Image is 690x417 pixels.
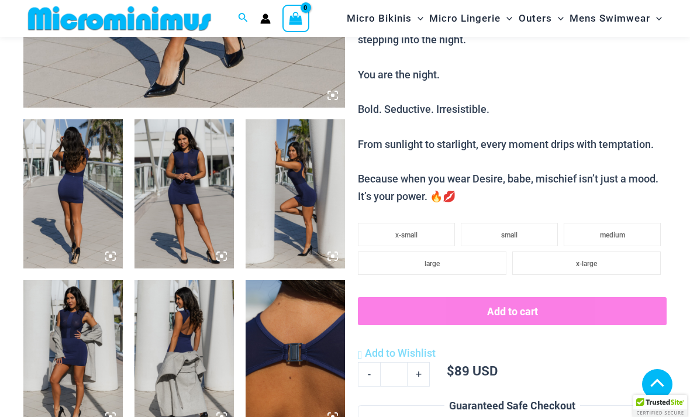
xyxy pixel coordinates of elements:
[358,297,667,325] button: Add to cart
[246,119,345,268] img: Desire Me Navy 5192 Dress
[650,4,662,33] span: Menu Toggle
[633,395,687,417] div: TrustedSite Certified
[501,4,512,33] span: Menu Toggle
[564,223,661,246] li: medium
[412,4,423,33] span: Menu Toggle
[552,4,564,33] span: Menu Toggle
[600,231,625,239] span: medium
[447,362,454,379] span: $
[461,223,558,246] li: small
[395,231,418,239] span: x-small
[512,251,661,275] li: x-large
[444,397,580,415] legend: Guaranteed Safe Checkout
[567,4,665,33] a: Mens SwimwearMenu ToggleMenu Toggle
[358,223,455,246] li: x-small
[426,4,515,33] a: Micro LingerieMenu ToggleMenu Toggle
[23,119,123,268] img: Desire Me Navy 5192 Dress
[501,231,517,239] span: small
[576,260,597,268] span: x-large
[358,362,380,387] a: -
[342,2,667,35] nav: Site Navigation
[429,4,501,33] span: Micro Lingerie
[358,344,436,362] a: Add to Wishlist
[570,4,650,33] span: Mens Swimwear
[408,362,430,387] a: +
[358,251,506,275] li: large
[519,4,552,33] span: Outers
[447,362,498,379] bdi: 89 USD
[260,13,271,24] a: Account icon link
[380,362,408,387] input: Product quantity
[347,4,412,33] span: Micro Bikinis
[365,347,436,359] span: Add to Wishlist
[425,260,440,268] span: large
[23,5,216,32] img: MM SHOP LOGO FLAT
[516,4,567,33] a: OutersMenu ToggleMenu Toggle
[282,5,309,32] a: View Shopping Cart, empty
[238,11,249,26] a: Search icon link
[134,119,234,268] img: Desire Me Navy 5192 Dress
[344,4,426,33] a: Micro BikinisMenu ToggleMenu Toggle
